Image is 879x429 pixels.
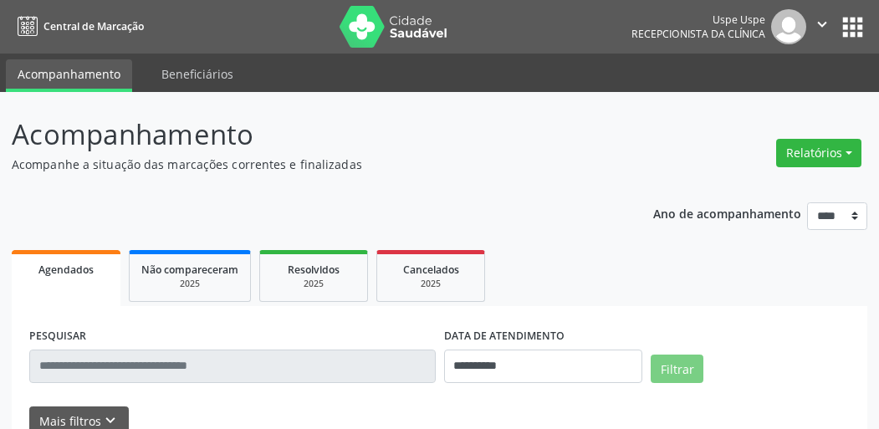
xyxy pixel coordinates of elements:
[653,202,801,223] p: Ano de acompanhamento
[444,324,565,350] label: DATA DE ATENDIMENTO
[838,13,867,42] button: apps
[389,278,473,290] div: 2025
[38,263,94,277] span: Agendados
[288,263,340,277] span: Resolvidos
[776,139,861,167] button: Relatórios
[806,9,838,44] button: 
[43,19,144,33] span: Central de Marcação
[12,114,611,156] p: Acompanhamento
[12,13,144,40] a: Central de Marcação
[6,59,132,92] a: Acompanhamento
[141,263,238,277] span: Não compareceram
[651,355,703,383] button: Filtrar
[272,278,355,290] div: 2025
[631,27,765,41] span: Recepcionista da clínica
[29,324,86,350] label: PESQUISAR
[150,59,245,89] a: Beneficiários
[141,278,238,290] div: 2025
[631,13,765,27] div: Uspe Uspe
[813,15,831,33] i: 
[771,9,806,44] img: img
[403,263,459,277] span: Cancelados
[12,156,611,173] p: Acompanhe a situação das marcações correntes e finalizadas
